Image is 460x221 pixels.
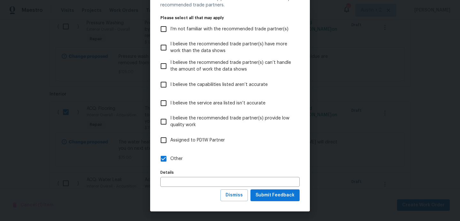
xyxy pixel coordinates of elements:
[170,100,265,107] span: I believe the service area listed isn’t accurate
[170,137,225,144] span: Assigned to PD1W Partner
[170,115,295,128] span: I believe the recommended trade partner(s) provide low quality work
[170,81,268,88] span: I believe the capabilities listed aren’t accurate
[160,171,300,174] label: Details
[226,191,243,199] span: Dismiss
[170,156,183,162] span: Other
[250,189,300,201] button: Submit Feedback
[170,26,288,33] span: I’m not familiar with the recommended trade partner(s)
[170,59,295,73] span: I believe the recommended trade partner(s) can’t handle the amount of work the data shows
[170,41,295,54] span: I believe the recommended trade partner(s) have more work than the data shows
[160,16,300,20] legend: Please select all that may apply
[220,189,248,201] button: Dismiss
[256,191,295,199] span: Submit Feedback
